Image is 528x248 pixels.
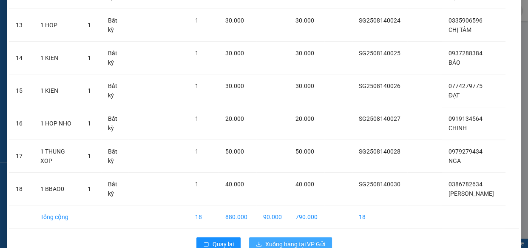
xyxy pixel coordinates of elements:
td: Bất kỳ [101,107,128,140]
span: 1 [195,115,198,122]
span: 30.000 [225,50,244,57]
span: 50.000 [295,148,314,155]
span: SG2508140026 [359,83,400,89]
span: 1 [195,148,198,155]
span: 20.000 [295,115,314,122]
span: 0919134564 [449,115,483,122]
td: 18 [188,205,218,229]
span: 0386782634 [449,181,483,188]
span: 1 [88,120,91,127]
span: CHINH [449,125,467,131]
span: [PERSON_NAME] [449,190,494,197]
span: NGA [449,157,461,164]
span: 1 [88,153,91,160]
span: 1 [195,181,198,188]
span: BẢO [449,59,460,66]
td: 14 [9,42,34,74]
span: 1 [195,83,198,89]
span: 30.000 [295,17,314,24]
span: 0979279434 [449,148,483,155]
span: 40.000 [295,181,314,188]
span: 30.000 [225,17,244,24]
span: 30.000 [295,83,314,89]
span: 1 [88,87,91,94]
td: Bất kỳ [101,42,128,74]
span: ĐẠT [449,92,460,99]
span: SG2508140027 [359,115,400,122]
td: 90.000 [256,205,289,229]
td: 18 [9,173,34,205]
td: 1 KIEN [34,74,81,107]
span: 50.000 [225,148,244,155]
span: download [256,241,262,248]
span: 1 [195,50,198,57]
span: 1 [88,185,91,192]
span: 1 [88,54,91,61]
span: SG2508140030 [359,181,400,188]
td: 1 HOP [34,9,81,42]
span: 1 [88,22,91,29]
span: rollback [203,241,209,248]
td: 16 [9,107,34,140]
span: 0774279775 [449,83,483,89]
td: 880.000 [219,205,257,229]
td: 15 [9,74,34,107]
td: 790.000 [289,205,324,229]
td: Tổng cộng [34,205,81,229]
td: Bất kỳ [101,74,128,107]
span: SG2508140028 [359,148,400,155]
td: 13 [9,9,34,42]
td: 1 KIEN [34,42,81,74]
span: SG2508140024 [359,17,400,24]
td: 1 BBAO0 [34,173,81,205]
td: Bất kỳ [101,9,128,42]
td: Bất kỳ [101,173,128,205]
span: 1 [195,17,198,24]
span: 20.000 [225,115,244,122]
td: 18 [352,205,407,229]
td: 17 [9,140,34,173]
span: 30.000 [225,83,244,89]
td: 1 HOP NHO [34,107,81,140]
span: 30.000 [295,50,314,57]
span: CHỊ TÂM [449,26,471,33]
td: 1 THUNG XOP [34,140,81,173]
span: 40.000 [225,181,244,188]
span: 0937288384 [449,50,483,57]
span: SG2508140025 [359,50,400,57]
td: Bất kỳ [101,140,128,173]
span: 0335906596 [449,17,483,24]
